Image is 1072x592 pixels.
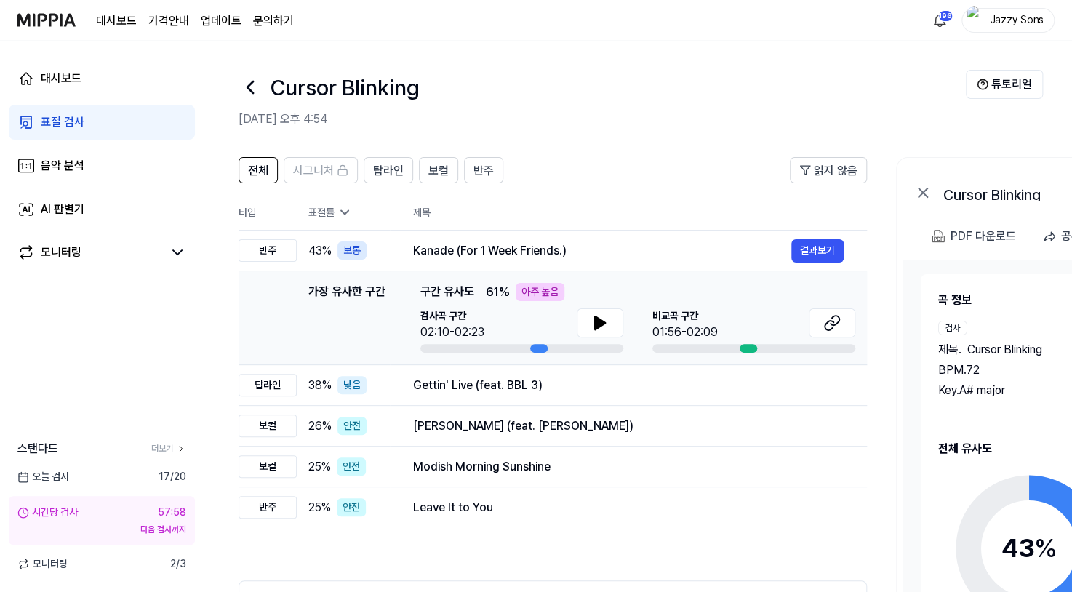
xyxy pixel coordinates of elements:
[17,556,68,572] span: 모니터링
[17,440,58,457] span: 스탠다드
[413,242,791,260] div: Kanade (For 1 Week Friends.)
[170,556,186,572] span: 2 / 3
[253,12,294,30] a: 문의하기
[308,205,390,220] div: 표절률
[308,499,331,516] span: 25 %
[41,201,84,218] div: AI 판별기
[17,244,163,261] a: 모니터링
[239,455,297,478] div: 보컬
[308,417,332,435] span: 26 %
[337,376,367,394] div: 낮음
[239,374,297,396] div: 탑라인
[419,157,458,183] button: 보컬
[9,61,195,96] a: 대시보드
[17,523,186,536] div: 다음 검사까지
[239,415,297,437] div: 보컬
[652,308,718,324] span: 비교곡 구간
[938,10,953,22] div: 196
[308,242,332,260] span: 43 %
[248,162,268,180] span: 전체
[337,498,366,516] div: 안전
[791,239,844,263] button: 결과보기
[413,458,844,476] div: Modish Morning Sunshine
[988,12,1045,28] div: Jazzy Sons
[932,230,945,243] img: PDF Download
[308,283,385,353] div: 가장 유사한 구간
[293,162,334,180] span: 시그니처
[151,442,186,455] a: 더보기
[17,505,78,520] div: 시간당 검사
[1001,529,1057,568] div: 43
[420,324,484,341] div: 02:10-02:23
[9,148,195,183] a: 음악 분석
[284,157,358,183] button: 시그니처
[464,157,503,183] button: 반주
[931,12,948,29] img: 알림
[41,157,84,175] div: 음악 분석
[420,283,474,301] span: 구간 유사도
[308,377,332,394] span: 38 %
[413,499,844,516] div: Leave It to You
[977,79,988,90] img: Help
[337,241,367,260] div: 보통
[413,377,844,394] div: Gettin' Live (feat. BBL 3)
[413,195,867,230] th: 제목
[96,12,137,30] a: 대시보드
[951,227,1016,246] div: PDF 다운로드
[938,321,967,335] div: 검사
[337,457,366,476] div: 안전
[41,70,81,87] div: 대시보드
[966,70,1043,99] button: 튜토리얼
[967,6,984,35] img: profile
[148,12,189,30] button: 가격안내
[9,192,195,227] a: AI 판별기
[41,113,84,131] div: 표절 검사
[790,157,867,183] button: 읽지 않음
[239,496,297,519] div: 반주
[1034,532,1057,564] span: %
[516,283,564,301] div: 아주 높음
[428,162,449,180] span: 보컬
[938,341,961,359] span: 제목 .
[473,162,494,180] span: 반주
[337,417,367,435] div: 안전
[373,162,404,180] span: 탑라인
[364,157,413,183] button: 탑라인
[239,195,297,231] th: 타입
[929,222,1019,251] button: PDF 다운로드
[201,12,241,30] a: 업데이트
[239,157,278,183] button: 전체
[308,458,331,476] span: 25 %
[420,308,484,324] span: 검사곡 구간
[159,469,186,484] span: 17 / 20
[271,71,420,104] h1: Cursor Blinking
[239,111,966,128] h2: [DATE] 오후 4:54
[486,284,510,301] span: 61 %
[239,239,297,262] div: 반주
[652,324,718,341] div: 01:56-02:09
[413,417,844,435] div: [PERSON_NAME] (feat. [PERSON_NAME])
[967,341,1042,359] span: Cursor Blinking
[158,505,186,520] div: 57:58
[41,244,81,261] div: 모니터링
[9,105,195,140] a: 표절 검사
[17,469,69,484] span: 오늘 검사
[928,9,951,32] button: 알림196
[814,162,857,180] span: 읽지 않음
[961,8,1055,33] button: profileJazzy Sons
